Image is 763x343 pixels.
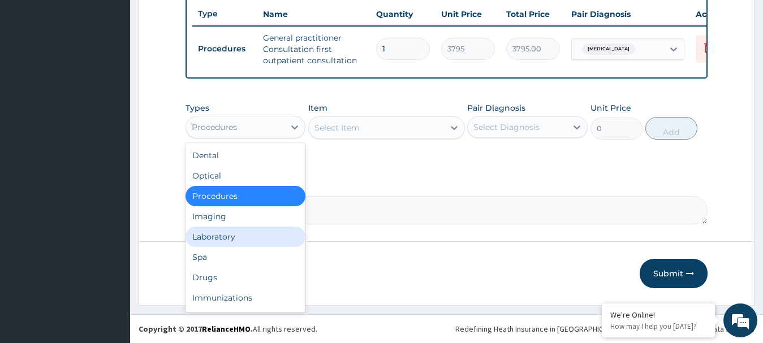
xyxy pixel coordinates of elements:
[455,323,755,335] div: Redefining Heath Insurance in [GEOGRAPHIC_DATA] using Telemedicine and Data Science!
[257,3,370,25] th: Name
[186,180,708,190] label: Comment
[690,3,747,25] th: Actions
[436,3,501,25] th: Unit Price
[610,322,706,331] p: How may I help you today?
[139,324,253,334] strong: Copyright © 2017 .
[186,145,306,166] div: Dental
[186,288,306,308] div: Immunizations
[590,102,631,114] label: Unit Price
[257,27,370,72] td: General practitioner Consultation first outpatient consultation
[186,308,306,328] div: Others
[186,6,213,33] div: Minimize live chat window
[192,121,237,133] div: Procedures
[186,227,306,247] div: Laboratory
[192,3,257,24] th: Type
[186,103,209,113] label: Types
[610,310,706,320] div: We're Online!
[473,121,540,133] div: Select Diagnosis
[640,259,708,288] button: Submit
[186,186,306,206] div: Procedures
[130,314,763,343] footer: All rights reserved.
[645,117,697,140] button: Add
[566,3,690,25] th: Pair Diagnosis
[186,166,306,186] div: Optical
[186,247,306,267] div: Spa
[467,102,525,114] label: Pair Diagnosis
[370,3,436,25] th: Quantity
[582,44,635,55] span: [MEDICAL_DATA]
[308,102,327,114] label: Item
[21,57,46,85] img: d_794563401_company_1708531726252_794563401
[192,38,257,59] td: Procedures
[186,267,306,288] div: Drugs
[314,122,360,133] div: Select Item
[186,206,306,227] div: Imaging
[59,63,190,78] div: Chat with us now
[202,324,251,334] a: RelianceHMO
[501,3,566,25] th: Total Price
[66,101,156,215] span: We're online!
[6,225,215,265] textarea: Type your message and hit 'Enter'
